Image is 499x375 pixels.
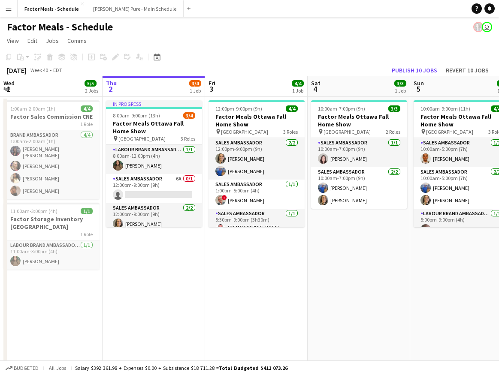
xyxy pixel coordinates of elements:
button: Publish 10 jobs [388,65,441,76]
app-card-role: Sales Ambassador2/212:00pm-9:00pm (9h)[PERSON_NAME] [106,203,202,245]
h1: Factor Meals - Schedule [7,21,113,33]
div: EDT [53,67,62,73]
app-job-card: 10:00am-7:00pm (9h)3/3Factor Meals Ottawa Fall Home Show [GEOGRAPHIC_DATA]2 RolesSales Ambassador... [311,100,407,209]
span: Sun [414,79,424,87]
span: 4/4 [292,80,304,87]
div: [DATE] [7,66,27,75]
h3: Factor Meals Ottawa Fall Home Show [106,120,202,135]
button: Revert 10 jobs [442,65,492,76]
app-card-role: Sales Ambassador2/212:00pm-9:00pm (9h)[PERSON_NAME][PERSON_NAME] [209,138,305,180]
span: 1 Role [80,231,93,237]
app-card-role: Labour Brand Ambassadors1/111:00am-3:00pm (4h)[PERSON_NAME] [3,240,100,270]
span: Fri [209,79,215,87]
span: 11:00am-3:00pm (4h) [10,208,57,214]
app-job-card: In progress8:00am-9:00pm (13h)3/4Factor Meals Ottawa Fall Home Show [GEOGRAPHIC_DATA]3 RolesLabou... [106,100,202,227]
span: 2 Roles [386,129,400,135]
span: 1:00am-2:00am (1h) [10,105,55,112]
span: 2 [105,84,117,94]
span: 3/4 [183,112,195,119]
span: 12:00pm-9:00pm (9h) [215,105,262,112]
span: All jobs [47,365,68,371]
span: 1 [2,84,15,94]
span: Comms [67,37,87,45]
span: 4 [310,84,321,94]
a: View [3,35,22,46]
h3: Factor Meals Ottawa Fall Home Show [209,113,305,128]
app-card-role: Labour Brand Ambassadors1/18:00am-12:00pm (4h)[PERSON_NAME] [106,145,202,174]
span: 3/3 [394,80,406,87]
div: 1 Job [395,87,406,94]
span: 4/4 [286,105,298,112]
span: [GEOGRAPHIC_DATA] [221,129,268,135]
div: 1 Job [292,87,303,94]
span: Thu [106,79,117,87]
span: View [7,37,19,45]
h3: Factor Meals Ottawa Fall Home Show [311,113,407,128]
span: 4/4 [81,105,93,112]
span: [GEOGRAPHIC_DATA] [324,129,371,135]
span: 10:00am-7:00pm (9h) [318,105,365,112]
span: 3/3 [388,105,400,112]
h3: Factor Storage Inventory [GEOGRAPHIC_DATA] [3,215,100,231]
span: 5/5 [85,80,97,87]
div: In progress [106,100,202,107]
span: Sat [311,79,321,87]
span: Jobs [46,37,59,45]
div: 2 Jobs [85,87,98,94]
app-card-role: Sales Ambassador1/15:30pm-9:00pm (3h30m)[DEMOGRAPHIC_DATA][PERSON_NAME] [209,209,305,240]
h3: Factor Sales Commission CNE [3,113,100,120]
span: 1 Role [80,121,93,127]
div: Salary $392 361.98 + Expenses $0.00 + Subsistence $18 711.28 = [75,365,287,371]
app-card-role: Sales Ambassador1/11:00pm-5:00pm (4h)![PERSON_NAME] [209,180,305,209]
span: 3 Roles [283,129,298,135]
span: 3/4 [189,80,201,87]
span: Week 40 [28,67,50,73]
span: ! [222,195,227,200]
app-user-avatar: Tifany Scifo [482,22,492,32]
app-job-card: 1:00am-2:00am (1h)4/4Factor Sales Commission CNE1 RoleBrand Ambassador4/41:00am-2:00am (1h)[PERSO... [3,100,100,199]
app-card-role: Brand Ambassador4/41:00am-2:00am (1h)[PERSON_NAME] [PERSON_NAME][PERSON_NAME][PERSON_NAME][PERSON... [3,130,100,199]
span: 8:00am-9:00pm (13h) [113,112,160,119]
span: 3 [207,84,215,94]
div: 1 Job [190,87,201,94]
app-card-role: Sales Ambassador6A0/112:00pm-9:00pm (9h) [106,174,202,203]
button: Budgeted [4,363,40,373]
app-card-role: Sales Ambassador1/110:00am-7:00pm (9h)[PERSON_NAME] [311,138,407,167]
span: Wed [3,79,15,87]
a: Comms [64,35,90,46]
span: Total Budgeted $411 073.26 [219,365,287,371]
span: [GEOGRAPHIC_DATA] [426,129,473,135]
span: 10:00am-9:00pm (11h) [420,105,470,112]
span: Edit [27,37,37,45]
span: Budgeted [14,365,39,371]
app-job-card: 12:00pm-9:00pm (9h)4/4Factor Meals Ottawa Fall Home Show [GEOGRAPHIC_DATA]3 RolesSales Ambassador... [209,100,305,227]
span: 5 [412,84,424,94]
a: Edit [24,35,41,46]
button: [PERSON_NAME] Pure - Main Schedule [86,0,184,17]
app-user-avatar: Ashleigh Rains [473,22,484,32]
app-card-role: Sales Ambassador2/210:00am-7:00pm (9h)[PERSON_NAME][PERSON_NAME] [311,167,407,209]
app-job-card: 11:00am-3:00pm (4h)1/1Factor Storage Inventory [GEOGRAPHIC_DATA]1 RoleLabour Brand Ambassadors1/1... [3,203,100,270]
span: 1/1 [81,208,93,214]
button: Factor Meals - Schedule [18,0,86,17]
span: [GEOGRAPHIC_DATA] [118,135,166,142]
a: Jobs [42,35,62,46]
span: 3 Roles [181,135,195,142]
